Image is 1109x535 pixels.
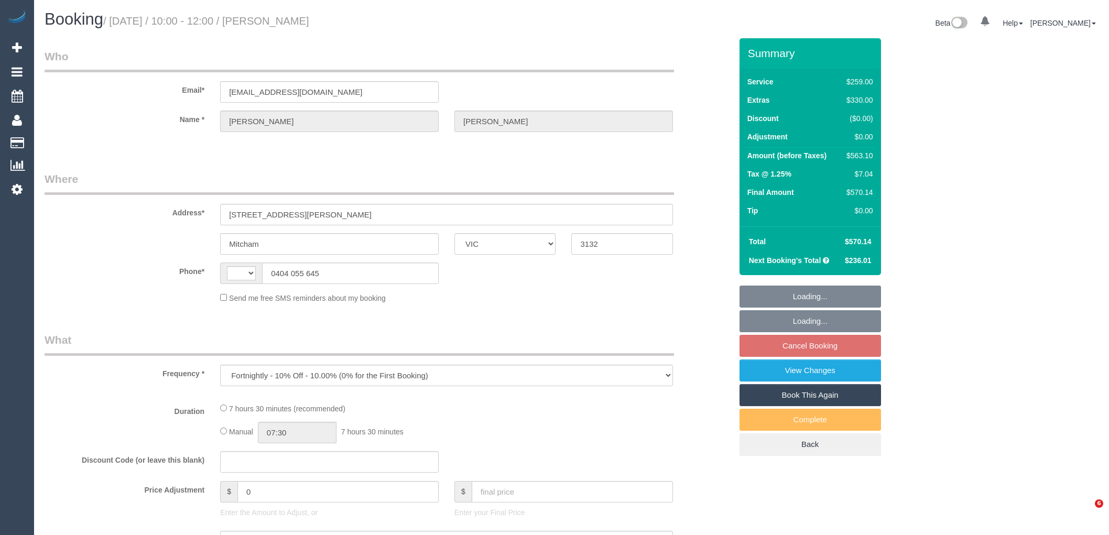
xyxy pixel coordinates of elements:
[571,233,672,255] input: Post Code*
[845,256,872,265] span: $236.01
[747,95,770,105] label: Extras
[454,507,673,518] p: Enter your Final Price
[747,205,758,216] label: Tip
[747,113,779,124] label: Discount
[749,237,766,246] strong: Total
[262,263,439,284] input: Phone*
[37,111,212,125] label: Name *
[37,81,212,95] label: Email*
[740,433,881,455] a: Back
[45,171,674,195] legend: Where
[220,233,439,255] input: Suburb*
[37,402,212,417] label: Duration
[220,111,439,132] input: First Name*
[748,47,876,59] h3: Summary
[454,481,472,503] span: $
[1030,19,1096,27] a: [PERSON_NAME]
[229,294,386,302] span: Send me free SMS reminders about my booking
[45,332,674,356] legend: What
[6,10,27,25] img: Automaid Logo
[747,169,791,179] label: Tax @ 1.25%
[37,263,212,277] label: Phone*
[950,17,967,30] img: New interface
[1095,499,1103,508] span: 6
[1073,499,1099,525] iframe: Intercom live chat
[37,365,212,379] label: Frequency *
[229,428,253,436] span: Manual
[842,205,873,216] div: $0.00
[220,507,439,518] p: Enter the Amount to Adjust, or
[454,111,673,132] input: Last Name*
[740,359,881,381] a: View Changes
[37,451,212,465] label: Discount Code (or leave this blank)
[842,169,873,179] div: $7.04
[220,481,237,503] span: $
[1003,19,1023,27] a: Help
[103,15,309,27] small: / [DATE] / 10:00 - 12:00 / [PERSON_NAME]
[37,481,212,495] label: Price Adjustment
[45,10,103,28] span: Booking
[842,113,873,124] div: ($0.00)
[749,256,821,265] strong: Next Booking's Total
[747,77,774,87] label: Service
[472,481,673,503] input: final price
[229,405,345,413] span: 7 hours 30 minutes (recommended)
[747,132,788,142] label: Adjustment
[842,132,873,142] div: $0.00
[747,187,794,198] label: Final Amount
[341,428,404,436] span: 7 hours 30 minutes
[740,384,881,406] a: Book This Again
[842,150,873,161] div: $563.10
[842,187,873,198] div: $570.14
[845,237,872,246] span: $570.14
[936,19,968,27] a: Beta
[842,95,873,105] div: $330.00
[747,150,827,161] label: Amount (before Taxes)
[842,77,873,87] div: $259.00
[45,49,674,72] legend: Who
[37,204,212,218] label: Address*
[220,81,439,103] input: Email*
